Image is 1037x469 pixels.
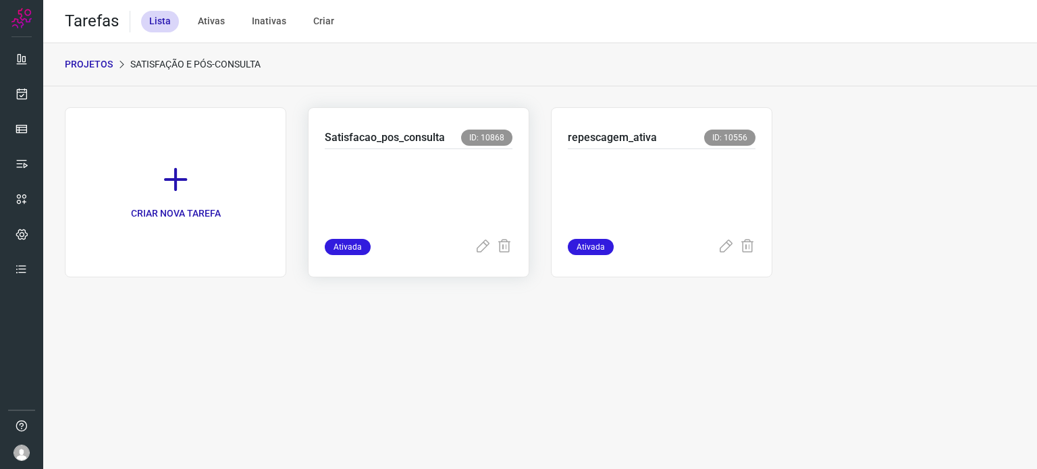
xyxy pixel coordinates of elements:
[65,11,119,31] h2: Tarefas
[244,11,294,32] div: Inativas
[305,11,342,32] div: Criar
[131,206,221,221] p: CRIAR NOVA TAREFA
[704,130,755,146] span: ID: 10556
[65,57,113,72] p: PROJETOS
[325,239,371,255] span: Ativada
[568,239,614,255] span: Ativada
[325,130,445,146] p: Satisfacao_pos_consulta
[141,11,179,32] div: Lista
[11,8,32,28] img: Logo
[14,445,30,461] img: avatar-user-boy.jpg
[130,57,261,72] p: Satisfação e Pós-Consulta
[65,107,286,277] a: CRIAR NOVA TAREFA
[190,11,233,32] div: Ativas
[461,130,512,146] span: ID: 10868
[568,130,657,146] p: repescagem_ativa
